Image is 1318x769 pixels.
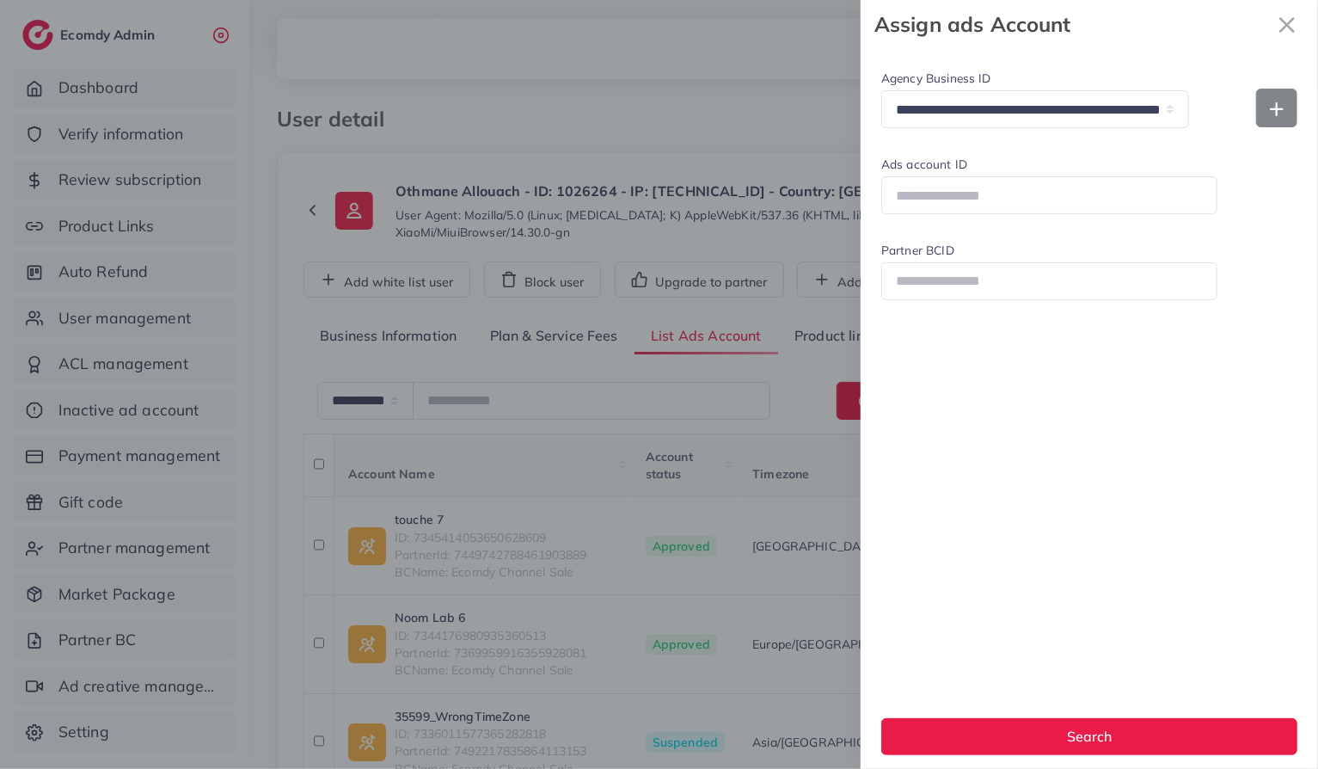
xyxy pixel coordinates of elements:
label: Partner BCID [881,242,1217,259]
label: Ads account ID [881,156,1217,173]
button: Close [1270,7,1304,42]
strong: Assign ads Account [874,9,1270,40]
button: Search [881,718,1297,755]
label: Agency Business ID [881,70,1189,87]
img: Add new [1270,102,1284,116]
svg: x [1270,8,1304,42]
span: Search [1067,728,1112,745]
